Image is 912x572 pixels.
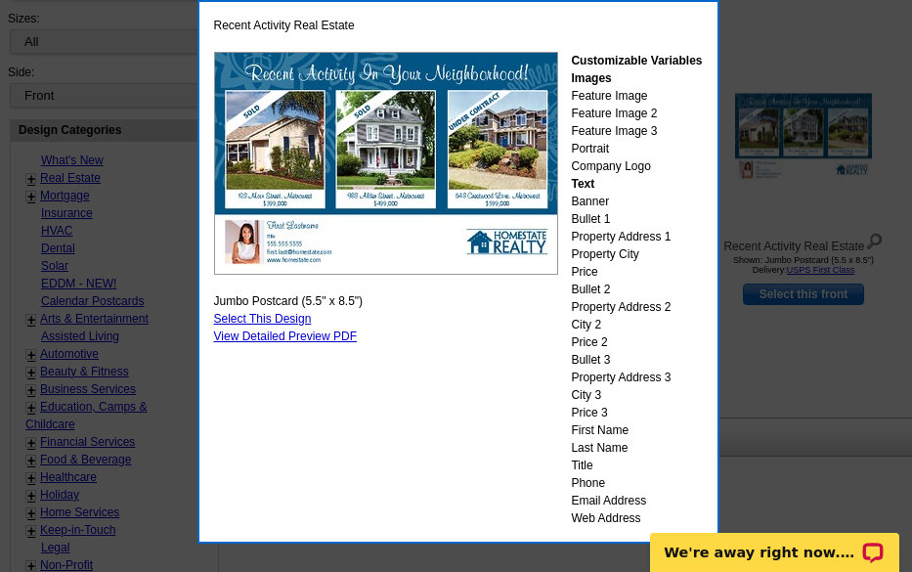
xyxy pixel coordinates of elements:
[571,177,594,191] strong: Text
[571,54,702,67] strong: Customizable Variables
[214,312,312,326] a: Select This Design
[214,292,364,310] span: Jumbo Postcard (5.5" x 8.5")
[214,17,355,34] span: Recent Activity Real Estate
[571,71,611,85] strong: Images
[214,330,358,343] a: View Detailed Preview PDF
[571,52,702,527] div: Feature Image Feature Image 2 Feature Image 3 Portrait Company Logo Banner Bullet 1 Property Addr...
[214,52,558,275] img: GENPJFrealestaterecent_SAMPLE.jpg
[637,510,912,572] iframe: LiveChat chat widget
